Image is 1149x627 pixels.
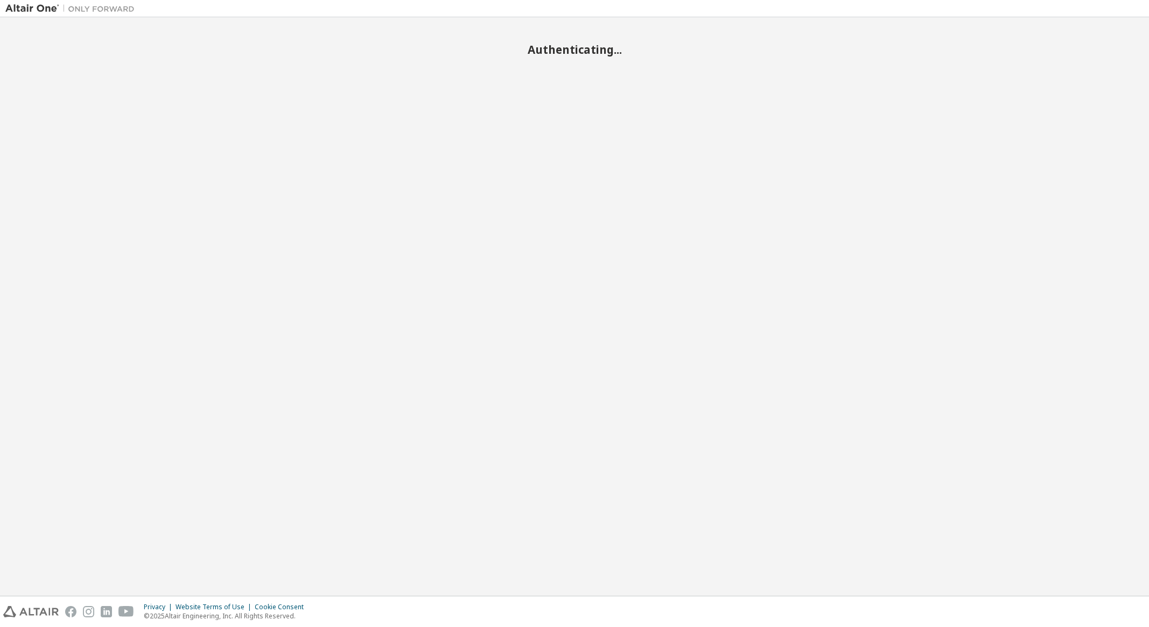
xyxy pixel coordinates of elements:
img: altair_logo.svg [3,606,59,617]
p: © 2025 Altair Engineering, Inc. All Rights Reserved. [144,611,310,621]
div: Cookie Consent [255,603,310,611]
img: linkedin.svg [101,606,112,617]
img: Altair One [5,3,140,14]
h2: Authenticating... [5,43,1144,57]
img: youtube.svg [118,606,134,617]
img: facebook.svg [65,606,76,617]
img: instagram.svg [83,606,94,617]
div: Privacy [144,603,176,611]
div: Website Terms of Use [176,603,255,611]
